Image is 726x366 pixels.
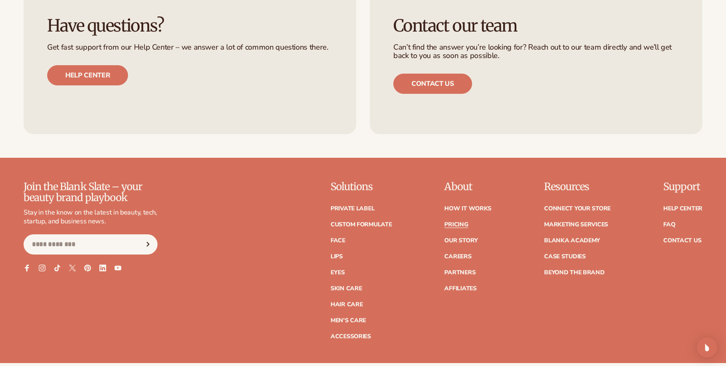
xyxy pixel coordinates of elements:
a: Our Story [444,238,478,244]
p: Stay in the know on the latest in beauty, tech, startup, and business news. [24,208,157,226]
a: Partners [444,270,475,276]
a: Face [331,238,345,244]
a: Help center [47,65,128,85]
a: Marketing services [544,222,608,228]
p: Get fast support from our Help Center – we answer a lot of common questions there. [47,43,333,52]
h3: Have questions? [47,16,333,35]
a: Skin Care [331,286,362,292]
a: Connect your store [544,206,611,212]
div: Open Intercom Messenger [697,337,717,358]
a: Help Center [663,206,702,212]
p: Join the Blank Slate – your beauty brand playbook [24,181,157,204]
a: Men's Care [331,318,366,324]
a: Beyond the brand [544,270,605,276]
a: Contact us [393,74,472,94]
p: Can’t find the answer you’re looking for? Reach out to our team directly and we’ll get back to yo... [393,43,679,60]
a: Blanka Academy [544,238,600,244]
h3: Contact our team [393,16,679,35]
p: About [444,181,491,192]
a: Affiliates [444,286,476,292]
a: Accessories [331,334,371,339]
a: How It Works [444,206,491,212]
a: Hair Care [331,302,363,308]
p: Solutions [331,181,392,192]
p: Resources [544,181,611,192]
a: Case Studies [544,254,586,260]
button: Subscribe [139,234,157,255]
a: FAQ [663,222,675,228]
a: Custom formulate [331,222,392,228]
a: Lips [331,254,343,260]
a: Careers [444,254,471,260]
p: Support [663,181,702,192]
a: Contact Us [663,238,701,244]
a: Pricing [444,222,468,228]
a: Eyes [331,270,345,276]
a: Private label [331,206,374,212]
